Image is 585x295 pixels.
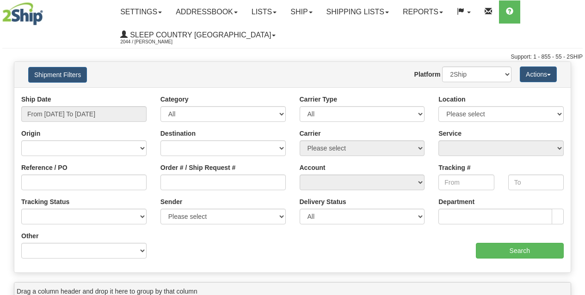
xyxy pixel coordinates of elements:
label: Origin [21,129,40,138]
label: Delivery Status [300,197,346,206]
label: Platform [414,70,441,79]
input: Search [476,243,564,259]
a: Addressbook [169,0,245,24]
label: Location [438,95,465,104]
label: Department [438,197,474,206]
label: Sender [160,197,182,206]
span: Sleep Country [GEOGRAPHIC_DATA] [128,31,271,39]
a: Lists [245,0,283,24]
a: Reports [396,0,450,24]
label: Tracking # [438,163,470,172]
label: Tracking Status [21,197,69,206]
span: 2044 / [PERSON_NAME] [120,37,190,47]
a: Ship [283,0,319,24]
button: Actions [520,66,557,82]
label: Destination [160,129,196,138]
input: To [508,175,564,190]
label: Carrier [300,129,321,138]
label: Reference / PO [21,163,68,172]
label: Category [160,95,189,104]
a: Sleep Country [GEOGRAPHIC_DATA] 2044 / [PERSON_NAME] [113,24,283,47]
label: Ship Date [21,95,51,104]
img: logo2044.jpg [2,2,43,25]
label: Account [300,163,326,172]
a: Shipping lists [320,0,396,24]
label: Service [438,129,462,138]
div: Support: 1 - 855 - 55 - 2SHIP [2,53,583,61]
label: Carrier Type [300,95,337,104]
label: Other [21,231,38,241]
button: Shipment Filters [28,67,87,83]
a: Settings [113,0,169,24]
label: Order # / Ship Request # [160,163,236,172]
iframe: chat widget [564,100,584,194]
input: From [438,175,494,190]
